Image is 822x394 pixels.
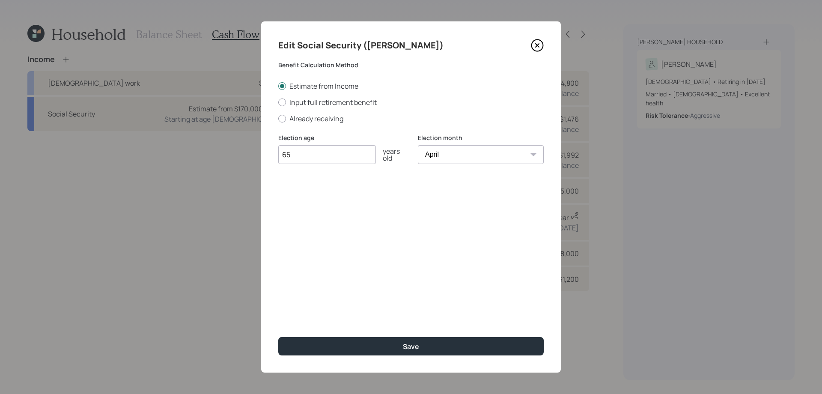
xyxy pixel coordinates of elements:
label: Estimate from Income [278,81,544,91]
label: Already receiving [278,114,544,123]
label: Input full retirement benefit [278,98,544,107]
button: Save [278,337,544,355]
label: Election age [278,134,404,142]
label: Benefit Calculation Method [278,61,544,69]
div: Save [403,342,419,351]
label: Election month [418,134,544,142]
div: years old [376,148,404,161]
h4: Edit Social Security ([PERSON_NAME]) [278,39,444,52]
